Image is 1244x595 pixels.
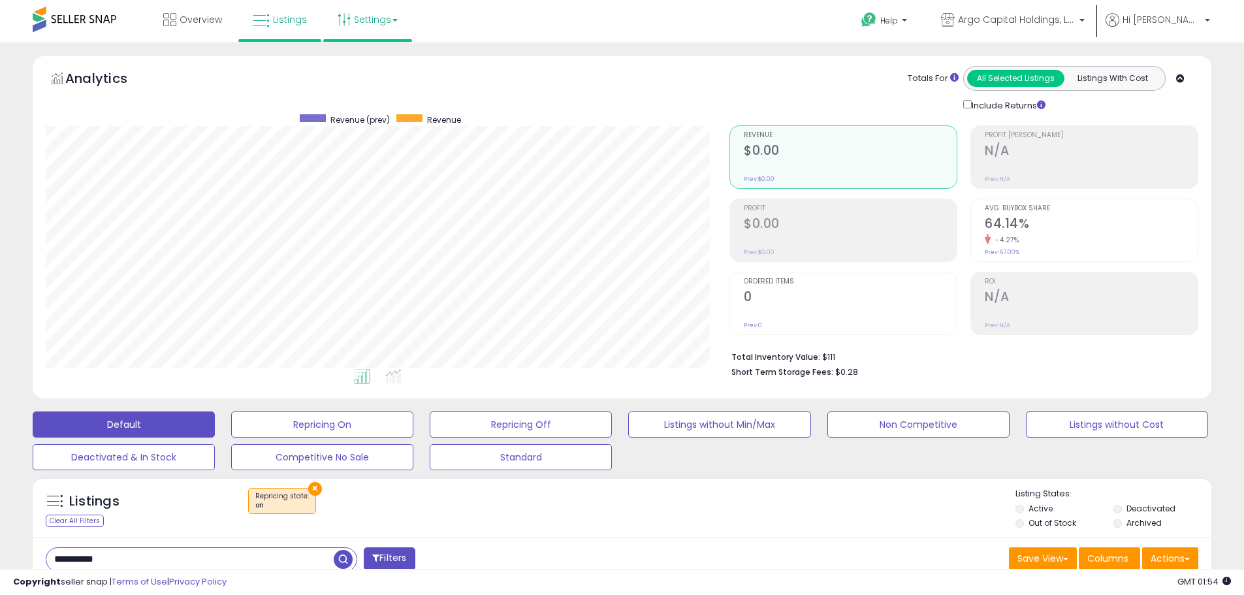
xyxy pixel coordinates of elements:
[731,351,820,362] b: Total Inventory Value:
[1087,552,1128,565] span: Columns
[985,321,1010,329] small: Prev: N/A
[827,411,1010,438] button: Non Competitive
[985,278,1198,285] span: ROI
[33,411,215,438] button: Default
[967,70,1064,87] button: All Selected Listings
[255,501,309,510] div: on
[255,491,309,511] span: Repricing state :
[953,97,1061,112] div: Include Returns
[1142,547,1198,570] button: Actions
[33,444,215,470] button: Deactivated & In Stock
[985,248,1019,256] small: Prev: 67.00%
[1126,517,1162,528] label: Archived
[744,205,957,212] span: Profit
[430,411,612,438] button: Repricing Off
[628,411,810,438] button: Listings without Min/Max
[985,132,1198,139] span: Profit [PERSON_NAME]
[744,289,957,307] h2: 0
[180,13,222,26] span: Overview
[231,411,413,438] button: Repricing On
[46,515,104,527] div: Clear All Filters
[1079,547,1140,570] button: Columns
[1015,488,1211,500] p: Listing States:
[273,13,307,26] span: Listings
[1106,13,1210,42] a: Hi [PERSON_NAME]
[1009,547,1077,570] button: Save View
[744,278,957,285] span: Ordered Items
[985,216,1198,234] h2: 64.14%
[851,2,920,42] a: Help
[744,321,762,329] small: Prev: 0
[65,69,153,91] h5: Analytics
[169,575,227,588] a: Privacy Policy
[427,114,461,125] span: Revenue
[958,13,1076,26] span: Argo Capital Holdings, LLLC
[308,482,322,496] button: ×
[13,575,61,588] strong: Copyright
[985,143,1198,161] h2: N/A
[861,12,877,28] i: Get Help
[985,205,1198,212] span: Avg. Buybox Share
[744,132,957,139] span: Revenue
[731,348,1188,364] li: $111
[1177,575,1231,588] span: 2025-08-12 01:54 GMT
[1029,517,1076,528] label: Out of Stock
[1029,503,1053,514] label: Active
[985,289,1198,307] h2: N/A
[835,366,858,378] span: $0.28
[880,15,898,26] span: Help
[744,216,957,234] h2: $0.00
[330,114,390,125] span: Revenue (prev)
[744,248,774,256] small: Prev: $0.00
[364,547,415,570] button: Filters
[112,575,167,588] a: Terms of Use
[731,366,833,378] b: Short Term Storage Fees:
[430,444,612,470] button: Standard
[1026,411,1208,438] button: Listings without Cost
[13,576,227,588] div: seller snap | |
[1123,13,1201,26] span: Hi [PERSON_NAME]
[985,175,1010,183] small: Prev: N/A
[908,72,959,85] div: Totals For
[1126,503,1175,514] label: Deactivated
[744,143,957,161] h2: $0.00
[231,444,413,470] button: Competitive No Sale
[991,235,1019,245] small: -4.27%
[744,175,774,183] small: Prev: $0.00
[1064,70,1161,87] button: Listings With Cost
[69,492,120,511] h5: Listings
